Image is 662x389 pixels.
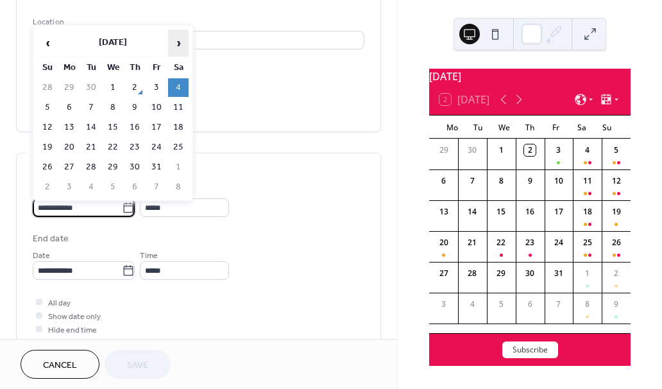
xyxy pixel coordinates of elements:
[568,116,594,139] div: Sa
[103,118,123,137] td: 15
[495,206,507,218] div: 15
[438,206,450,218] div: 13
[502,341,558,358] button: Subscribe
[81,118,101,137] td: 14
[59,58,80,77] th: Mo
[438,175,450,187] div: 6
[495,237,507,248] div: 22
[124,178,145,196] td: 6
[38,30,57,56] span: ‹
[59,30,167,57] th: [DATE]
[553,268,564,279] div: 31
[524,144,536,156] div: 2
[524,175,536,187] div: 9
[37,118,58,137] td: 12
[611,237,622,248] div: 26
[466,298,478,310] div: 4
[124,158,145,177] td: 30
[37,78,58,97] td: 28
[466,206,478,218] div: 14
[524,298,536,310] div: 6
[37,158,58,177] td: 26
[146,98,167,117] td: 10
[438,298,450,310] div: 3
[495,175,507,187] div: 8
[582,144,593,156] div: 4
[146,58,167,77] th: Fr
[103,98,123,117] td: 8
[582,175,593,187] div: 11
[168,78,189,97] td: 4
[611,144,622,156] div: 5
[465,116,491,139] div: Tu
[146,178,167,196] td: 7
[48,324,97,337] span: Hide end time
[582,298,593,310] div: 8
[582,206,593,218] div: 18
[124,78,145,97] td: 2
[103,138,123,157] td: 22
[553,206,564,218] div: 17
[37,178,58,196] td: 2
[524,206,536,218] div: 16
[495,298,507,310] div: 5
[103,178,123,196] td: 5
[466,144,478,156] div: 30
[438,268,450,279] div: 27
[59,78,80,97] td: 29
[611,206,622,218] div: 19
[553,144,564,156] div: 3
[37,58,58,77] th: Su
[146,118,167,137] td: 17
[124,98,145,117] td: 9
[37,98,58,117] td: 5
[81,158,101,177] td: 28
[168,158,189,177] td: 1
[146,138,167,157] td: 24
[21,350,99,379] button: Cancel
[429,69,631,84] div: [DATE]
[33,249,50,263] span: Date
[611,268,622,279] div: 2
[59,98,80,117] td: 6
[103,58,123,77] th: We
[543,116,568,139] div: Fr
[124,138,145,157] td: 23
[466,268,478,279] div: 28
[168,58,189,77] th: Sa
[582,237,593,248] div: 25
[438,237,450,248] div: 20
[81,138,101,157] td: 21
[611,298,622,310] div: 9
[553,175,564,187] div: 10
[169,30,188,56] span: ›
[59,158,80,177] td: 27
[517,116,543,139] div: Th
[33,232,69,246] div: End date
[553,237,564,248] div: 24
[81,98,101,117] td: 7
[33,15,362,29] div: Location
[491,116,517,139] div: We
[59,138,80,157] td: 20
[582,268,593,279] div: 1
[48,310,101,324] span: Show date only
[81,78,101,97] td: 30
[595,116,620,139] div: Su
[524,268,536,279] div: 30
[495,268,507,279] div: 29
[611,175,622,187] div: 12
[103,158,123,177] td: 29
[553,298,564,310] div: 7
[81,178,101,196] td: 4
[140,249,158,263] span: Time
[439,116,465,139] div: Mo
[59,118,80,137] td: 13
[168,118,189,137] td: 18
[146,78,167,97] td: 3
[37,138,58,157] td: 19
[81,58,101,77] th: Tu
[168,98,189,117] td: 11
[146,158,167,177] td: 31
